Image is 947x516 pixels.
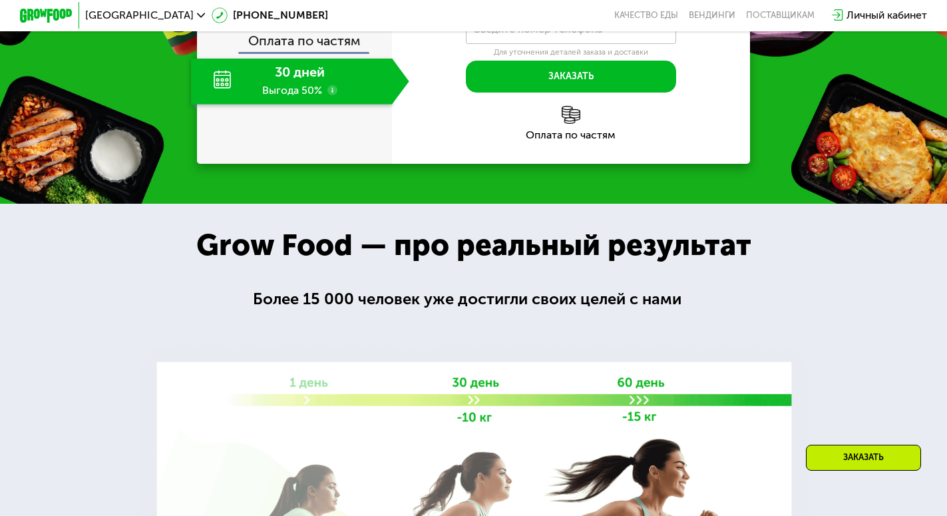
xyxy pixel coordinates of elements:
a: [PHONE_NUMBER] [212,7,328,23]
div: Grow Food — про реальный результат [175,228,772,262]
a: Качество еды [614,10,678,21]
a: Вендинги [689,10,735,21]
div: поставщикам [746,10,815,21]
div: Более 15 000 человек уже достигли своих целей с нами [253,290,695,308]
span: [GEOGRAPHIC_DATA] [85,10,194,21]
div: Оплата по частям [198,21,392,51]
label: Введите номер телефона [474,26,602,33]
button: Заказать [466,61,676,92]
div: Оплата по частям [392,130,750,140]
div: Заказать [806,445,921,471]
img: l6xcnZfty9opOoJh.png [562,106,580,125]
div: Для уточнения деталей заказа и доставки [466,47,676,57]
div: Личный кабинет [847,7,927,23]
